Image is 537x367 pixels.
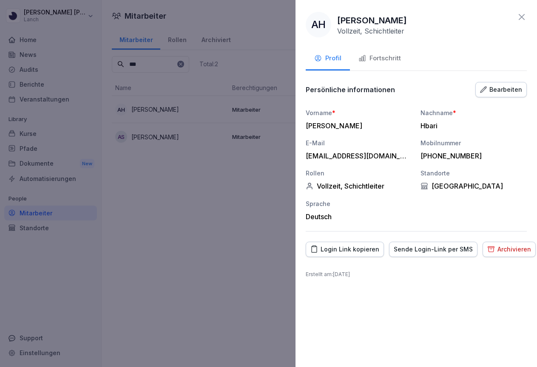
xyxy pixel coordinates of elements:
[487,245,531,254] div: Archivieren
[480,85,522,94] div: Bearbeiten
[314,54,341,63] div: Profil
[421,121,523,130] div: Hbari
[306,108,412,117] div: Vorname
[306,12,331,37] div: AH
[483,242,536,257] button: Archivieren
[306,169,412,178] div: Rollen
[421,182,527,190] div: [GEOGRAPHIC_DATA]
[306,138,412,147] div: E-Mail
[306,85,395,94] p: Persönliche informationen
[475,82,527,97] button: Bearbeiten
[306,242,384,257] button: Login Link kopieren
[421,152,523,160] div: [PHONE_NUMBER]
[306,212,412,221] div: Deutsch
[350,48,409,71] button: Fortschritt
[337,14,407,27] p: [PERSON_NAME]
[306,182,412,190] div: Vollzeit, Schichtleiter
[421,169,527,178] div: Standorte
[358,54,401,63] div: Fortschritt
[337,27,404,35] p: Vollzeit, Schichtleiter
[306,48,350,71] button: Profil
[306,199,412,208] div: Sprache
[389,242,477,257] button: Sende Login-Link per SMS
[306,271,527,278] p: Erstellt am : [DATE]
[394,245,473,254] div: Sende Login-Link per SMS
[306,121,408,130] div: [PERSON_NAME]
[421,108,527,117] div: Nachname
[421,138,527,147] div: Mobilnummer
[310,245,379,254] div: Login Link kopieren
[306,152,408,160] div: [EMAIL_ADDRESS][DOMAIN_NAME]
